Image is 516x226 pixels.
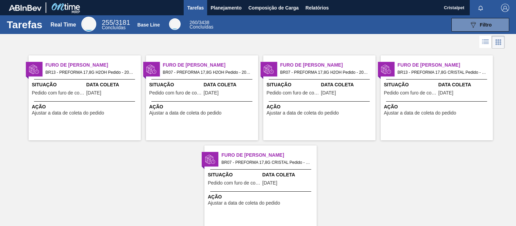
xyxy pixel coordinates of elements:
[267,81,319,88] span: Situação
[146,64,156,74] img: status
[208,201,280,206] span: Ajustar a data de coleta do pedido
[381,64,391,74] img: status
[204,81,256,88] span: Data Coleta
[221,159,311,166] span: BR07 - PREFORMA 17,8G CRISTAL Pedido - 2026004
[102,19,130,26] span: / 3181
[102,20,130,30] div: Real Time
[384,110,456,116] span: Ajustar a data de coleta do pedido
[149,81,202,88] span: Situação
[50,22,76,28] div: Real Time
[169,18,181,30] div: Base Line
[280,69,370,76] span: BR07 - PREFORMA 17,8G H2OH Pedido - 2026750
[149,103,256,110] span: Ação
[86,90,101,95] span: 10/09/2025
[7,21,43,29] h1: Tarefas
[384,103,491,110] span: Ação
[264,64,274,74] img: status
[32,110,104,116] span: Ajustar a data de coleta do pedido
[305,4,329,12] span: Relatórios
[86,81,139,88] span: Data Coleta
[398,62,493,69] span: Furo de Coleta
[102,25,126,30] span: Concluídas
[205,154,215,164] img: status
[149,90,202,95] span: Pedido com furo de coleta
[267,103,374,110] span: Ação
[149,110,222,116] span: Ajustar a data de coleta do pedido
[189,24,213,30] span: Concluídas
[189,20,197,25] span: 260
[480,22,492,28] span: Filtro
[32,103,139,110] span: Ação
[32,90,85,95] span: Pedido com furo de coleta
[280,62,376,69] span: Furo de Coleta
[163,62,258,69] span: Furo de Coleta
[221,152,317,159] span: Furo de Coleta
[187,4,204,12] span: Tarefas
[211,4,242,12] span: Planejamento
[46,69,135,76] span: BR13 - PREFORMA 17,8G H2OH Pedido - 2025683
[208,180,261,186] span: Pedido com furo de coleta
[137,22,160,28] div: Base Line
[46,62,141,69] span: Furo de Coleta
[189,20,209,25] span: / 3438
[321,81,374,88] span: Data Coleta
[248,4,299,12] span: Composição de Carga
[501,4,509,12] img: Logout
[267,90,319,95] span: Pedido com furo de coleta
[29,64,39,74] img: status
[384,90,437,95] span: Pedido com furo de coleta
[384,81,437,88] span: Situação
[321,90,336,95] span: 10/09/2025
[208,193,315,201] span: Ação
[470,3,492,13] button: Notificações
[451,18,509,32] button: Filtro
[398,69,487,76] span: BR13 - PREFORMA 17,8G CRISTAL Pedido - 2026388
[438,90,453,95] span: 10/09/2025
[492,36,505,49] div: Visão em Cards
[262,171,315,178] span: Data Coleta
[81,17,96,32] div: Real Time
[9,5,41,11] img: TNhmsLtSVTkK8tSr43FrP2fwEKptu5GPRR3wAAAABJRU5ErkJggg==
[438,81,491,88] span: Data Coleta
[262,180,277,186] span: 10/09/2025
[208,171,261,178] span: Situação
[32,81,85,88] span: Situação
[189,20,213,29] div: Base Line
[102,19,113,26] span: 255
[267,110,339,116] span: Ajustar a data de coleta do pedido
[204,90,219,95] span: 10/09/2025
[479,36,492,49] div: Visão em Lista
[163,69,253,76] span: BR07 - PREFORMA 17,8G H2OH Pedido - 2026009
